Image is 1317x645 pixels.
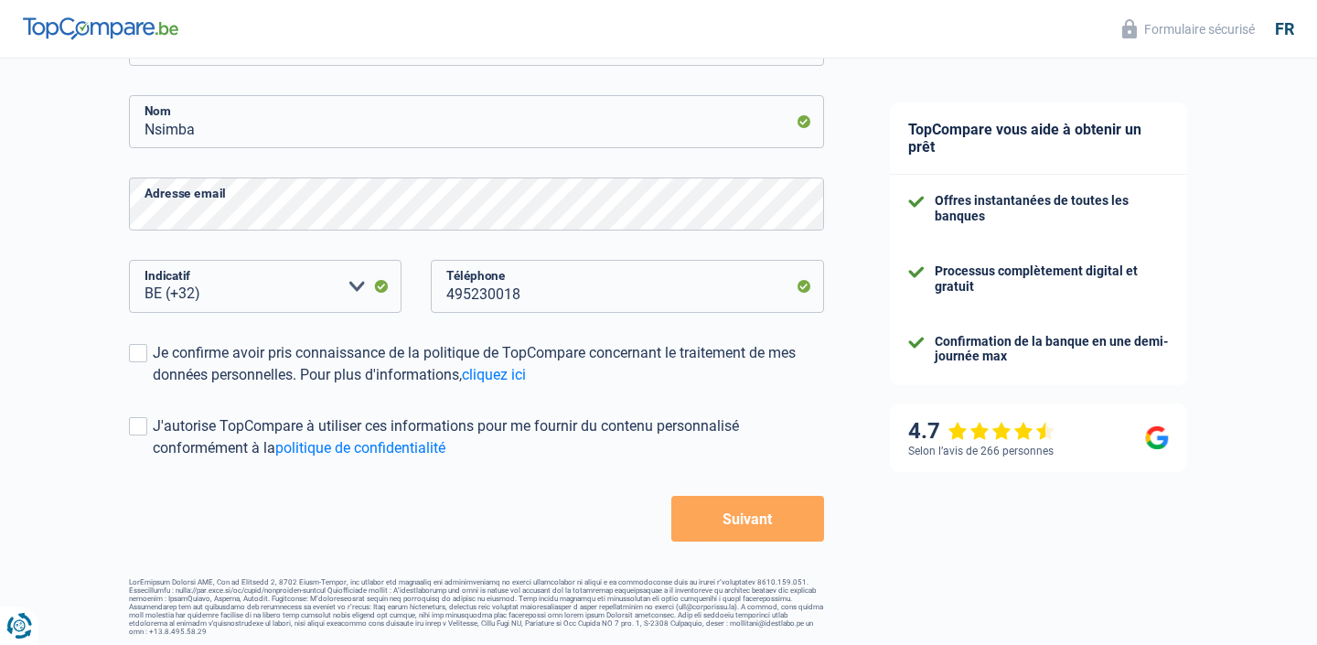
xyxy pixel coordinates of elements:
[23,17,178,39] img: TopCompare Logo
[275,439,445,457] a: politique de confidentialité
[935,334,1169,365] div: Confirmation de la banque en une demi-journée max
[890,102,1187,175] div: TopCompare vous aide à obtenir un prêt
[1275,19,1294,39] div: fr
[671,496,824,542] button: Suivant
[153,415,824,459] div: J'autorise TopCompare à utiliser ces informations pour me fournir du contenu personnalisé conform...
[908,418,1055,445] div: 4.7
[129,578,824,636] footer: LorEmipsum Dolorsi AME, Con ad Elitsedd 2, 8702 Eiusm-Tempor, inc utlabor etd magnaaliq eni admin...
[908,445,1054,457] div: Selon l’avis de 266 personnes
[153,342,824,386] div: Je confirme avoir pris connaissance de la politique de TopCompare concernant le traitement de mes...
[431,260,824,313] input: 401020304
[1111,14,1266,44] button: Formulaire sécurisé
[462,366,526,383] a: cliquez ici
[935,263,1169,295] div: Processus complètement digital et gratuit
[935,193,1169,224] div: Offres instantanées de toutes les banques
